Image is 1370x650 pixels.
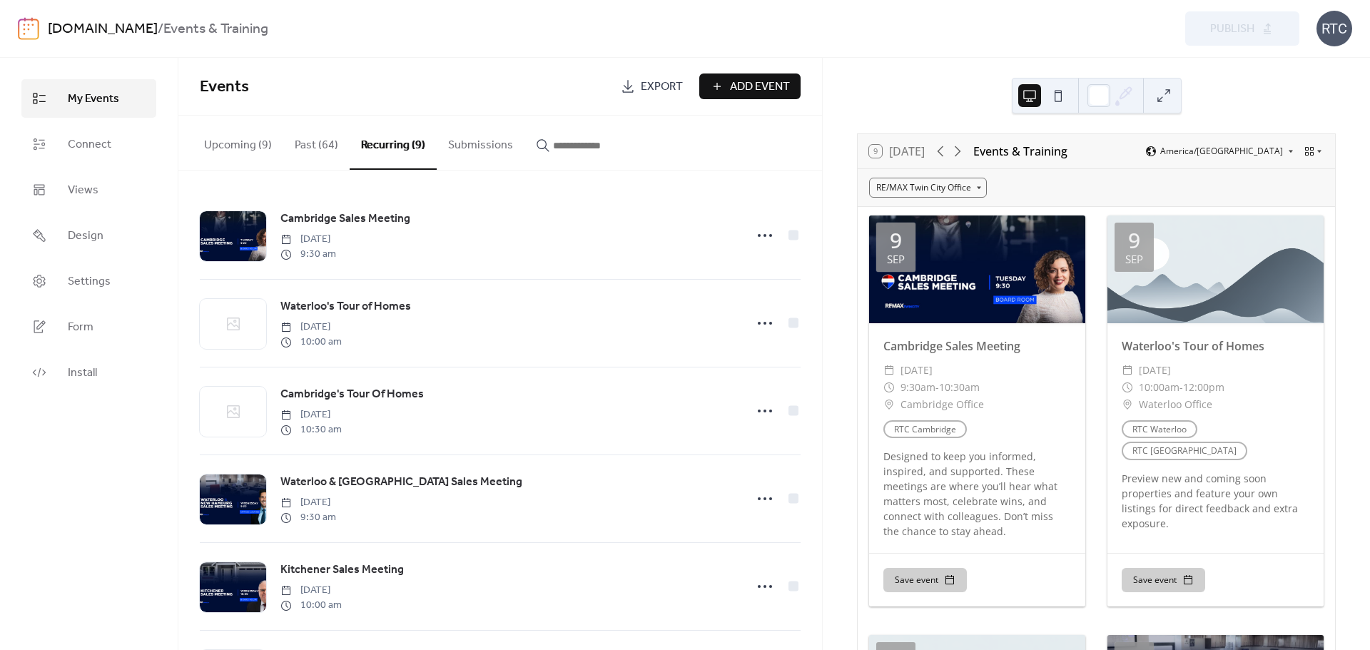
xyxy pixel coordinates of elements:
[21,308,156,346] a: Form
[900,362,933,379] span: [DATE]
[1139,362,1171,379] span: [DATE]
[883,362,895,379] div: ​
[1183,379,1224,396] span: 12:00pm
[68,365,97,382] span: Install
[280,298,411,316] a: Waterloo's Tour of Homes
[641,78,683,96] span: Export
[883,568,967,592] button: Save event
[280,583,342,598] span: [DATE]
[1122,568,1205,592] button: Save event
[280,210,410,228] a: Cambridge Sales Meeting
[280,298,411,315] span: Waterloo's Tour of Homes
[1107,471,1324,531] div: Preview new and coming soon properties and feature your own listings for direct feedback and extr...
[883,379,895,396] div: ​
[68,91,119,108] span: My Events
[280,474,522,491] span: Waterloo & [GEOGRAPHIC_DATA] Sales Meeting
[1122,396,1133,413] div: ​
[1316,11,1352,46] div: RTC
[280,320,342,335] span: [DATE]
[973,143,1067,160] div: Events & Training
[280,473,522,492] a: Waterloo & [GEOGRAPHIC_DATA] Sales Meeting
[610,73,694,99] a: Export
[68,228,103,245] span: Design
[900,379,935,396] span: 9:30am
[283,116,350,168] button: Past (64)
[200,71,249,103] span: Events
[280,407,342,422] span: [DATE]
[280,510,336,525] span: 9:30 am
[869,449,1085,539] div: Designed to keep you informed, inspired, and supported. These meetings are where you’ll hear what...
[21,79,156,118] a: My Events
[1160,147,1283,156] span: America/[GEOGRAPHIC_DATA]
[883,396,895,413] div: ​
[280,335,342,350] span: 10:00 am
[48,16,158,43] a: [DOMAIN_NAME]
[890,230,902,251] div: 9
[21,216,156,255] a: Design
[1125,254,1143,265] div: Sep
[280,232,336,247] span: [DATE]
[1122,379,1133,396] div: ​
[869,337,1085,355] div: Cambridge Sales Meeting
[730,78,790,96] span: Add Event
[280,385,424,404] a: Cambridge's Tour Of Homes
[935,379,939,396] span: -
[21,171,156,209] a: Views
[280,247,336,262] span: 9:30 am
[437,116,524,168] button: Submissions
[1107,337,1324,355] div: Waterloo's Tour of Homes
[21,125,156,163] a: Connect
[1179,379,1183,396] span: -
[68,182,98,199] span: Views
[900,396,984,413] span: Cambridge Office
[158,16,163,43] b: /
[163,16,268,43] b: Events & Training
[280,561,404,579] a: Kitchener Sales Meeting
[280,598,342,613] span: 10:00 am
[21,262,156,300] a: Settings
[21,353,156,392] a: Install
[887,254,905,265] div: Sep
[280,422,342,437] span: 10:30 am
[350,116,437,170] button: Recurring (9)
[280,495,336,510] span: [DATE]
[68,319,93,336] span: Form
[193,116,283,168] button: Upcoming (9)
[699,73,801,99] button: Add Event
[1139,396,1212,413] span: Waterloo Office
[68,273,111,290] span: Settings
[1139,379,1179,396] span: 10:00am
[18,17,39,40] img: logo
[939,379,980,396] span: 10:30am
[1128,230,1140,251] div: 9
[280,386,424,403] span: Cambridge's Tour Of Homes
[68,136,111,153] span: Connect
[1122,362,1133,379] div: ​
[280,562,404,579] span: Kitchener Sales Meeting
